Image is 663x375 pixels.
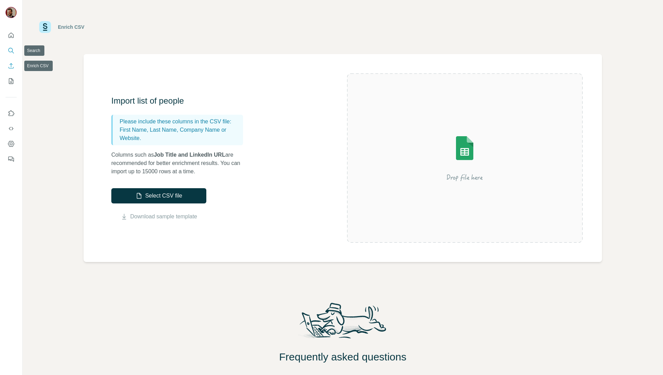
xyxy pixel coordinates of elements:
h2: Frequently asked questions [23,351,663,363]
button: Download sample template [111,212,206,221]
p: Columns such as are recommended for better enrichment results. You can import up to 15000 rows at... [111,151,250,176]
img: Surfe Illustration - Drop file here or select below [402,116,527,200]
img: Surfe Mascot Illustration [293,301,393,345]
p: Please include these columns in the CSV file: [120,117,240,126]
div: Enrich CSV [58,24,84,30]
p: First Name, Last Name, Company Name or Website. [120,126,240,142]
button: Select CSV file [111,188,206,203]
button: Dashboard [6,138,17,150]
button: Quick start [6,29,17,42]
img: Surfe Logo [39,21,51,33]
a: Download sample template [130,212,197,221]
img: Avatar [6,7,17,18]
button: Search [6,44,17,57]
button: Enrich CSV [6,60,17,72]
button: Use Surfe API [6,122,17,135]
button: My lists [6,75,17,87]
button: Feedback [6,153,17,165]
h3: Import list of people [111,95,250,106]
span: Job Title and LinkedIn URL [154,152,225,158]
button: Use Surfe on LinkedIn [6,107,17,120]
